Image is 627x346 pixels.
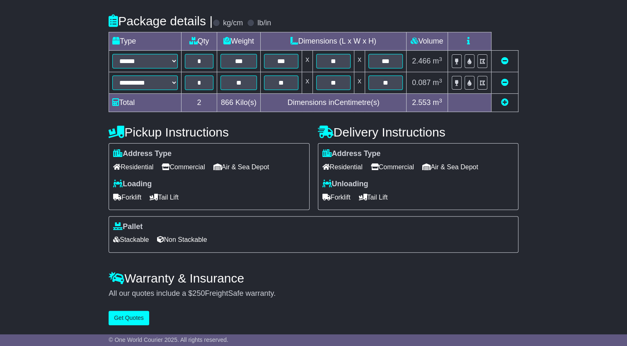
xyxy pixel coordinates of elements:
[113,161,153,173] span: Residential
[113,149,172,158] label: Address Type
[406,32,448,51] td: Volume
[162,161,205,173] span: Commercial
[433,57,442,65] span: m
[322,161,363,173] span: Residential
[182,32,217,51] td: Qty
[371,161,414,173] span: Commercial
[322,191,351,204] span: Forklift
[439,97,442,104] sup: 3
[261,32,406,51] td: Dimensions (L x W x H)
[322,180,368,189] label: Unloading
[113,222,143,231] label: Pallet
[412,98,431,107] span: 2.553
[157,233,207,246] span: Non Stackable
[213,161,269,173] span: Air & Sea Depot
[182,94,217,112] td: 2
[109,94,182,112] td: Total
[501,98,508,107] a: Add new item
[359,191,388,204] span: Tail Lift
[109,271,518,285] h4: Warranty & Insurance
[217,94,261,112] td: Kilo(s)
[439,78,442,84] sup: 3
[223,19,243,28] label: kg/cm
[257,19,271,28] label: lb/in
[501,57,508,65] a: Remove this item
[318,125,518,139] h4: Delivery Instructions
[113,191,141,204] span: Forklift
[109,311,149,325] button: Get Quotes
[322,149,381,158] label: Address Type
[439,56,442,62] sup: 3
[412,57,431,65] span: 2.466
[109,14,213,28] h4: Package details |
[113,180,152,189] label: Loading
[422,161,478,173] span: Air & Sea Depot
[302,72,313,94] td: x
[109,32,182,51] td: Type
[150,191,179,204] span: Tail Lift
[302,51,313,72] td: x
[354,51,365,72] td: x
[412,78,431,87] span: 0.087
[113,233,149,246] span: Stackable
[109,289,518,298] div: All our quotes include a $ FreightSafe warranty.
[354,72,365,94] td: x
[109,125,309,139] h4: Pickup Instructions
[109,336,228,343] span: © One World Courier 2025. All rights reserved.
[217,32,261,51] td: Weight
[261,94,406,112] td: Dimensions in Centimetre(s)
[433,78,442,87] span: m
[501,78,508,87] a: Remove this item
[433,98,442,107] span: m
[221,98,233,107] span: 866
[192,289,205,297] span: 250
